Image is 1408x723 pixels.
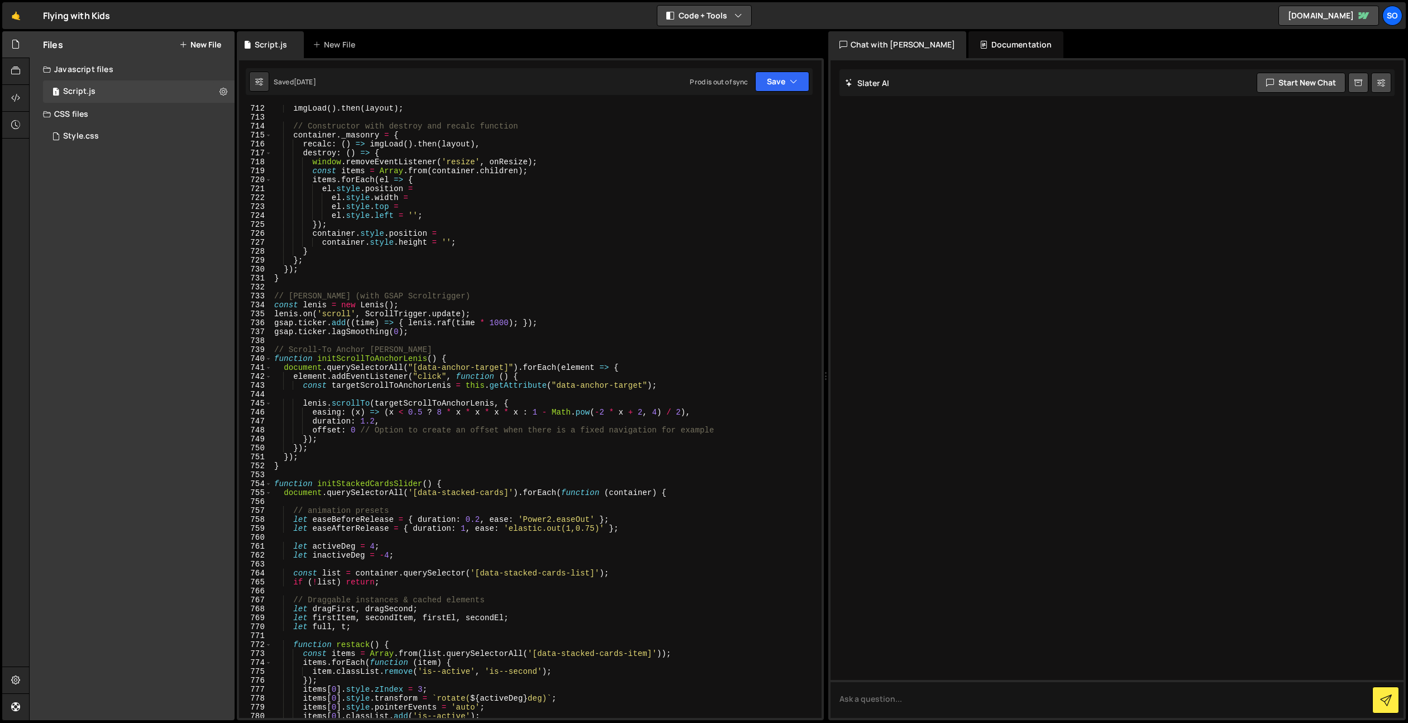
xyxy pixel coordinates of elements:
div: 752 [239,462,272,470]
button: Start new chat [1257,73,1345,93]
div: 730 [239,265,272,274]
div: 775 [239,667,272,676]
a: 🤙 [2,2,30,29]
div: 771 [239,631,272,640]
div: 719 [239,167,272,175]
div: 765 [239,578,272,587]
div: Chat with [PERSON_NAME] [828,31,967,58]
div: 748 [239,426,272,435]
div: 727 [239,238,272,247]
div: 753 [239,470,272,479]
button: New File [179,40,221,49]
div: 740 [239,354,272,363]
div: 15869/43637.css [43,125,235,148]
div: 722 [239,193,272,202]
div: Script.js [63,87,96,97]
div: CSS files [30,103,235,125]
div: [DATE] [294,77,316,87]
div: 774 [239,658,272,667]
div: 769 [239,613,272,622]
div: 778 [239,694,272,703]
div: Documentation [968,31,1063,58]
div: 725 [239,220,272,229]
h2: Files [43,39,63,51]
div: Prod is out of sync [690,77,748,87]
div: 756 [239,497,272,506]
div: 749 [239,435,272,444]
div: 724 [239,211,272,220]
div: 737 [239,327,272,336]
span: 1 [52,88,59,97]
div: 764 [239,569,272,578]
div: New File [313,39,360,50]
div: 732 [239,283,272,292]
div: 713 [239,113,272,122]
div: 751 [239,453,272,462]
div: 758 [239,515,272,524]
div: 760 [239,533,272,542]
div: 754 [239,479,272,488]
div: 726 [239,229,272,238]
div: 733 [239,292,272,301]
div: 746 [239,408,272,417]
div: 772 [239,640,272,649]
button: Code + Tools [657,6,751,26]
div: 742 [239,372,272,381]
a: SO [1382,6,1402,26]
div: 766 [239,587,272,596]
div: 716 [239,140,272,149]
div: 757 [239,506,272,515]
h2: Slater AI [845,78,890,88]
div: 738 [239,336,272,345]
div: 721 [239,184,272,193]
div: 773 [239,649,272,658]
div: 720 [239,175,272,184]
div: 777 [239,685,272,694]
div: 770 [239,622,272,631]
div: 712 [239,104,272,113]
button: Save [755,72,809,92]
div: Script.js [255,39,287,50]
div: 762 [239,551,272,560]
div: 743 [239,381,272,390]
div: 744 [239,390,272,399]
div: 729 [239,256,272,265]
div: 768 [239,605,272,613]
div: 723 [239,202,272,211]
div: Flying with Kids [43,9,111,22]
div: 750 [239,444,272,453]
div: 763 [239,560,272,569]
div: 780 [239,712,272,721]
div: 755 [239,488,272,497]
div: 735 [239,310,272,318]
div: 15869/42324.js [43,80,235,103]
div: 745 [239,399,272,408]
div: 728 [239,247,272,256]
div: 717 [239,149,272,158]
div: 759 [239,524,272,533]
a: [DOMAIN_NAME] [1278,6,1379,26]
div: 776 [239,676,272,685]
div: 715 [239,131,272,140]
div: 747 [239,417,272,426]
div: 731 [239,274,272,283]
div: 734 [239,301,272,310]
div: 718 [239,158,272,167]
div: 779 [239,703,272,712]
div: 714 [239,122,272,131]
div: 739 [239,345,272,354]
div: 767 [239,596,272,605]
div: 741 [239,363,272,372]
div: Saved [274,77,316,87]
div: Style.css [63,131,99,141]
div: 736 [239,318,272,327]
div: Javascript files [30,58,235,80]
div: 761 [239,542,272,551]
